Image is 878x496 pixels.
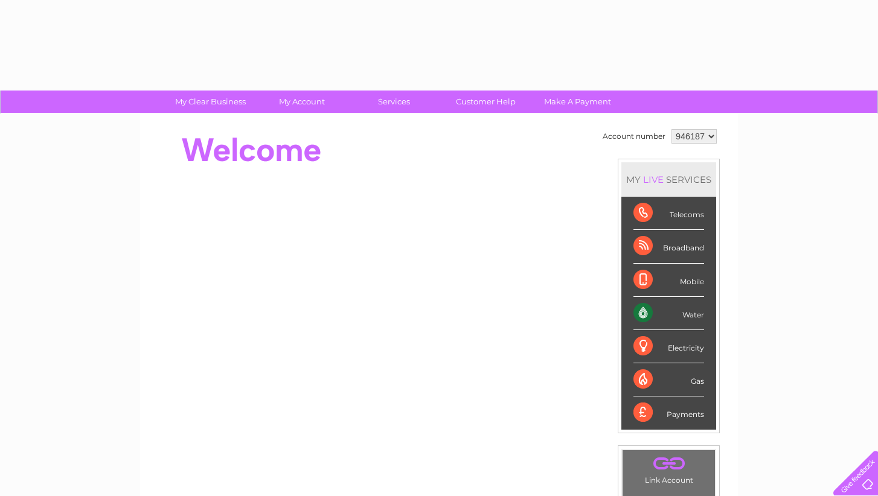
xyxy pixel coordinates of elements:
div: LIVE [641,174,666,185]
td: Account number [600,126,668,147]
a: Services [344,91,444,113]
a: My Clear Business [161,91,260,113]
div: MY SERVICES [621,162,716,197]
td: Link Account [622,450,716,488]
div: Electricity [633,330,704,363]
a: My Account [252,91,352,113]
div: Telecoms [633,197,704,230]
div: Gas [633,363,704,396]
div: Payments [633,396,704,429]
div: Mobile [633,264,704,297]
a: Customer Help [436,91,536,113]
a: Make A Payment [528,91,627,113]
a: . [626,453,712,474]
div: Water [633,297,704,330]
div: Broadband [633,230,704,263]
